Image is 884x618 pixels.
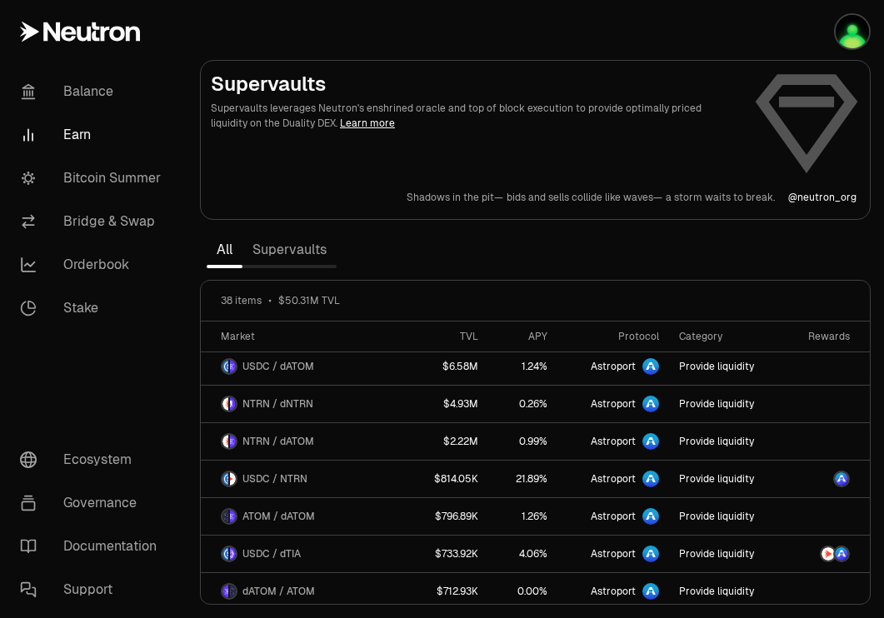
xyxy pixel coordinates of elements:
a: Provide liquidity [669,498,783,535]
a: Provide liquidity [669,536,783,572]
a: $4.93M [409,386,488,422]
img: dTIA Logo [230,547,236,561]
img: dATOM Logo [230,360,236,373]
a: $712.93K [409,573,488,610]
img: NTRN Logo [822,547,835,561]
div: Protocol [567,330,659,343]
a: 21.89% [488,461,557,497]
a: Astroport [557,423,669,460]
a: Stake [7,287,180,330]
p: @ neutron_org [788,191,857,204]
img: NTRN Logo [222,397,228,411]
a: USDC LogoNTRN LogoUSDC / NTRN [201,461,409,497]
img: dATOM Logo [230,510,236,523]
a: USDC LogodATOM LogoUSDC / dATOM [201,348,409,385]
a: ATOM LogodATOM LogoATOM / dATOM [201,498,409,535]
img: NTRN Logo [230,472,236,486]
span: Astroport [591,547,636,561]
a: Astroport [557,573,669,610]
div: Market [221,330,399,343]
a: NTRN LogodATOM LogoNTRN / dATOM [201,423,409,460]
a: 1.26% [488,498,557,535]
div: TVL [419,330,478,343]
span: Astroport [591,472,636,486]
img: ATOM Logo [230,585,236,598]
img: USDC Logo [222,472,228,486]
img: dATOM Logo [230,435,236,448]
a: Shadows in the pit—bids and sells collide like waves—a storm waits to break. [407,191,775,204]
span: USDC / dTIA [242,547,301,561]
a: 0.00% [488,573,557,610]
a: Balance [7,70,180,113]
a: Astroport [557,461,669,497]
div: APY [498,330,547,343]
span: USDC / NTRN [242,472,307,486]
div: Category [679,330,773,343]
a: Provide liquidity [669,423,783,460]
a: $796.89K [409,498,488,535]
span: $50.31M TVL [278,294,340,307]
span: ATOM / dATOM [242,510,315,523]
img: ATOM Logo [222,510,228,523]
a: 0.26% [488,386,557,422]
span: USDC / dATOM [242,360,314,373]
a: Bridge & Swap [7,200,180,243]
a: Provide liquidity [669,386,783,422]
a: ASTRO Logo [783,461,870,497]
a: Earn [7,113,180,157]
a: Astroport [557,348,669,385]
a: Supervaults [242,233,337,267]
span: Astroport [591,510,636,523]
a: $733.92K [409,536,488,572]
a: All [207,233,242,267]
a: Provide liquidity [669,461,783,497]
img: dATOM Logo [222,585,228,598]
a: NTRN LogoASTRO Logo [783,536,870,572]
a: 4.06% [488,536,557,572]
a: Ecosystem [7,438,180,481]
img: NTRN Logo [222,435,228,448]
span: 38 items [221,294,262,307]
p: Supervaults leverages Neutron's enshrined oracle and top of block execution to provide optimally ... [211,101,740,131]
span: Astroport [591,585,636,598]
a: Support [7,568,180,611]
a: Learn more [340,117,395,130]
img: dNTRN Logo [230,397,236,411]
span: NTRN / dATOM [242,435,314,448]
img: USDC Logo [222,547,228,561]
a: Astroport [557,498,669,535]
a: NTRN LogodNTRN LogoNTRN / dNTRN [201,386,409,422]
a: 1.24% [488,348,557,385]
a: Provide liquidity [669,348,783,385]
span: Astroport [591,397,636,411]
span: Astroport [591,435,636,448]
a: Orderbook [7,243,180,287]
p: a storm waits to break. [666,191,775,204]
img: USDC Logo [222,360,228,373]
a: $6.58M [409,348,488,385]
a: $2.22M [409,423,488,460]
a: Astroport [557,536,669,572]
a: Bitcoin Summer [7,157,180,200]
a: @neutron_org [788,191,857,204]
span: Astroport [591,360,636,373]
a: Governance [7,481,180,525]
img: ASTRO Logo [835,547,848,561]
a: $814.05K [409,461,488,497]
a: Provide liquidity [669,573,783,610]
a: Astroport [557,386,669,422]
div: Rewards [793,330,850,343]
img: ASTRO Logo [835,472,848,486]
span: NTRN / dNTRN [242,397,313,411]
p: bids and sells collide like waves— [507,191,662,204]
img: Atom Staking [836,15,869,48]
h2: Supervaults [211,71,740,97]
a: 0.99% [488,423,557,460]
a: USDC LogodTIA LogoUSDC / dTIA [201,536,409,572]
p: Shadows in the pit— [407,191,503,204]
a: dATOM LogoATOM LogodATOM / ATOM [201,573,409,610]
span: dATOM / ATOM [242,585,315,598]
a: Documentation [7,525,180,568]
